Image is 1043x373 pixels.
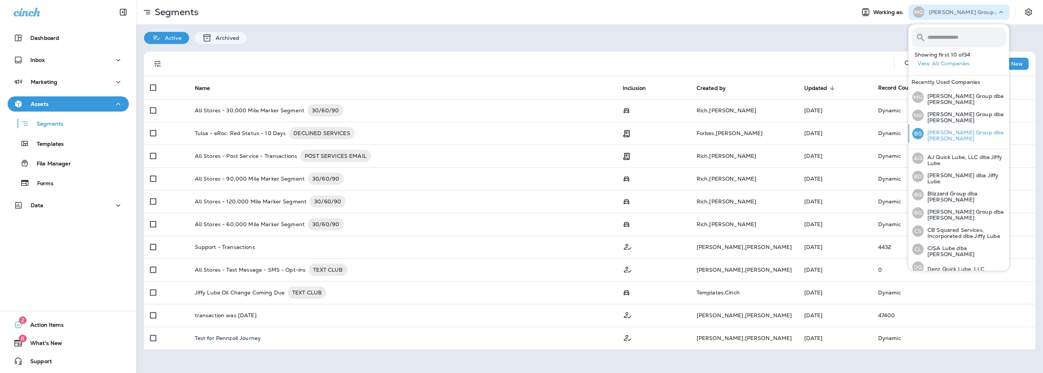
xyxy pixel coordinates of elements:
span: Created by [697,85,736,91]
span: Possession [623,175,630,182]
span: Working as: [873,9,905,16]
div: CL [912,244,924,255]
td: Dynamic [872,327,1035,349]
p: All Stores - Text Message - SMS - Opt-ins [195,264,306,276]
button: Collapse Sidebar [113,5,134,20]
span: 30/60/90 [308,175,344,183]
button: File Manager [8,155,129,171]
div: DQ [912,261,924,273]
span: Possession [623,107,630,113]
p: All Stores - 30,000 Mile Marker Segment [195,104,304,116]
td: Rich , [PERSON_NAME] [691,167,798,190]
div: TEXT CLUB [288,286,326,299]
td: 4432 [872,236,1035,258]
div: POST SERVICES EMAIL [300,150,371,162]
div: 30/60/90 [308,173,344,185]
span: 30/60/90 [310,198,346,205]
p: All Stores - Post Service - Transactions [195,150,298,162]
span: Transaction [623,152,630,159]
p: Jiffy Lube Oil Change Coming Due [195,286,285,299]
button: 8What's New [8,335,129,351]
p: Dashboard [30,35,59,41]
span: Customer Only [623,311,633,318]
td: [PERSON_NAME] , [PERSON_NAME] [691,304,798,327]
p: Blizzard Group dba [PERSON_NAME] [924,190,1006,203]
p: Dent Quick Lube, LLC [924,266,984,272]
button: BGBlizzard Group dba [PERSON_NAME] [908,186,1009,204]
td: 0 [872,258,1035,281]
button: Forms [8,175,129,191]
div: Recently Used Companies [908,76,1009,88]
button: Assets [8,96,129,112]
p: Showing first 10 of 34 [915,52,1009,58]
div: BG [912,189,924,200]
p: All Stores - 120,000 Mile Marker Segment [195,195,307,208]
p: Active [161,35,182,41]
span: Record Count [878,84,915,91]
span: 8 [19,335,27,342]
p: [PERSON_NAME] Group dba [PERSON_NAME] [924,93,1006,105]
p: [PERSON_NAME] dba Jiffy Lube [924,172,1006,184]
button: View All Companies [915,58,1009,69]
p: Forms [30,180,53,187]
p: [PERSON_NAME] Group dba [PERSON_NAME] [924,129,1006,142]
button: CSCB Squared Services, Incorporated dba Jiffy Lube [908,222,1009,240]
td: Dynamic [872,167,1035,190]
span: Action Items [23,322,64,331]
td: [DATE] [798,122,872,145]
td: [DATE] [798,145,872,167]
td: [DATE] [798,99,872,122]
button: Dashboard [8,30,129,46]
div: NG [912,110,924,121]
button: 2Action Items [8,317,129,332]
button: Filters [150,56,165,71]
div: MG [913,6,924,18]
span: Name [195,85,210,91]
td: [DATE] [798,327,872,349]
span: Possession [623,220,630,227]
p: All Stores - 90,000 Mile Marker Segment [195,173,305,185]
div: 30/60/90 [307,104,343,116]
button: Inbox [8,52,129,68]
td: Dynamic [872,213,1035,236]
td: Rich , [PERSON_NAME] [691,99,798,122]
div: TEXT CLUB [309,264,347,276]
div: DECLINED SERVICES [289,127,354,139]
span: DECLINED SERVICES [289,129,354,137]
span: Customer Only [623,243,633,250]
div: BG [912,207,924,219]
button: Data [8,198,129,213]
td: [PERSON_NAME] , [PERSON_NAME] [691,327,798,349]
p: Data [31,202,44,208]
div: 30/60/90 [308,218,344,230]
span: Inclusion [623,85,646,91]
td: Dynamic [872,99,1035,122]
td: Templates , Cinch [691,281,798,304]
span: 30/60/90 [308,220,344,228]
td: [DATE] [798,304,872,327]
p: CISA Lube dba [PERSON_NAME] [924,245,1006,257]
p: Segments [152,6,199,18]
p: Templates [29,141,64,148]
span: Name [195,85,220,91]
p: Tulsa - eRoc: Red Status - 10 Days [195,127,286,139]
td: Dynamic [872,145,1035,167]
p: New [1011,61,1023,67]
span: TEXT CLUB [309,266,347,274]
button: Settings [1022,5,1035,19]
p: Marketing [31,79,57,85]
p: CB Squared Services, Incorporated dba Jiffy Lube [924,227,1006,239]
td: [PERSON_NAME] , [PERSON_NAME] [691,258,798,281]
span: 2 [19,316,27,324]
p: Assets [31,101,49,107]
button: AQAJ Quick Lube, LLC dba Jiffy Lube [908,149,1009,167]
td: Dynamic [872,281,1035,304]
span: What's New [23,340,62,349]
span: Updated [804,85,837,91]
td: [PERSON_NAME] , [PERSON_NAME] [691,236,798,258]
span: Inclusion [623,85,656,91]
p: Segments [29,121,63,128]
p: [PERSON_NAME] Group dba [PERSON_NAME] [929,9,997,15]
span: Created by [697,85,726,91]
button: Search Segments [900,56,916,71]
